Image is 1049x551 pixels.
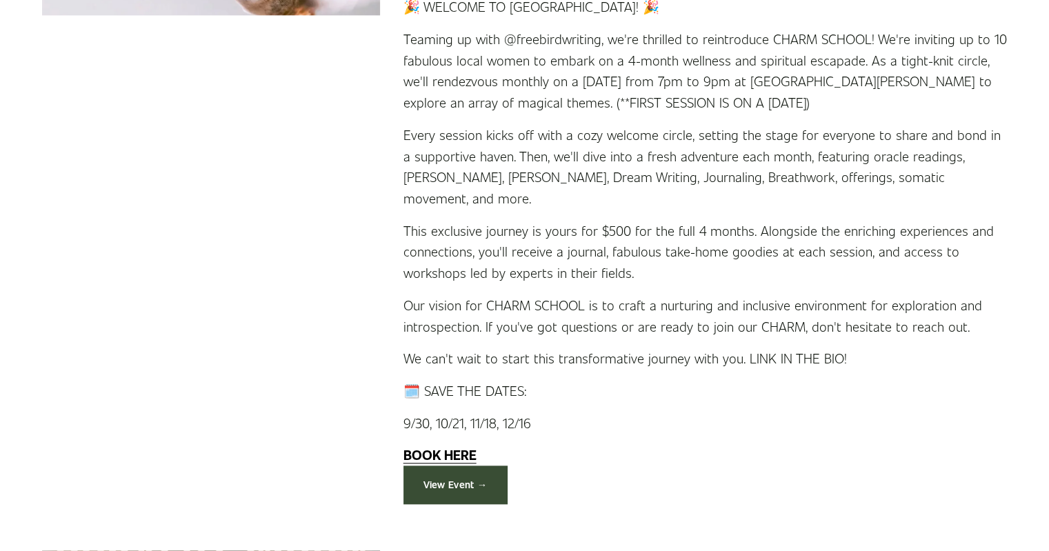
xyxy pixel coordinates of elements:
p: 🗓️ SAVE THE DATES: [403,380,1008,401]
p: Every session kicks off with a cozy welcome circle, setting the stage for everyone to share and b... [403,124,1008,209]
p: 9/30, 10/21, 11/18, 12/16 [403,412,1008,434]
a: BOOK HERE [403,446,477,463]
strong: BOOK HERE [403,445,477,463]
p: This exclusive journey is yours for $500 for the full 4 months. Alongside the enriching experienc... [403,220,1008,283]
p: Teaming up with @freebirdwriting, we're thrilled to reintroduce CHARM SCHOOL! We're inviting up t... [403,28,1008,113]
p: We can't wait to start this transformative journey with you. LINK IN THE BIO! [403,348,1008,369]
a: View Event → [403,465,508,503]
p: Our vision for CHARM SCHOOL is to craft a nurturing and inclusive environment for exploration and... [403,294,1008,337]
